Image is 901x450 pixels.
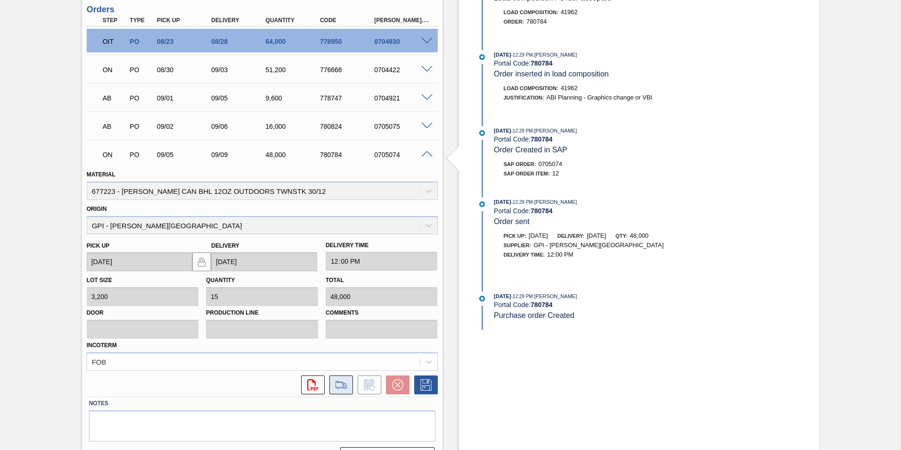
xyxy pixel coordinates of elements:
[494,128,511,133] span: [DATE]
[531,59,553,67] strong: 780784
[318,38,378,45] div: 778950
[127,17,156,24] div: Type
[87,277,112,283] label: Lot size
[263,66,324,74] div: 51,200
[504,161,536,167] span: SAP Order:
[127,94,156,102] div: Purchase order
[381,375,410,394] div: Cancel Order
[504,9,558,15] span: Load Composition :
[531,301,553,308] strong: 780784
[103,151,126,158] p: ON
[196,256,207,267] img: locked
[533,242,663,249] span: GPI - [PERSON_NAME][GEOGRAPHIC_DATA]
[353,375,381,394] div: Inform order change
[552,170,559,177] span: 12
[538,160,562,167] span: 0705074
[100,31,129,52] div: Order in transit
[494,70,609,78] span: Order inserted in load composition
[318,123,378,130] div: 780824
[209,66,270,74] div: 09/03/2025
[209,123,270,130] div: 09/06/2025
[206,306,318,320] label: Production Line
[155,151,215,158] div: 09/05/2025
[494,311,574,319] span: Purchase order Created
[100,17,129,24] div: Step
[533,199,577,205] span: : [PERSON_NAME]
[511,128,533,133] span: - 12:29 PM
[511,52,533,58] span: - 12:29 PM
[103,123,126,130] p: AB
[494,217,530,225] span: Order sent
[103,38,126,45] p: OIT
[531,135,553,143] strong: 780784
[209,38,270,45] div: 08/28/2025
[587,232,606,239] span: [DATE]
[155,66,215,74] div: 08/30/2025
[155,17,215,24] div: Pick up
[531,207,553,215] strong: 780784
[263,123,324,130] div: 16,000
[372,66,433,74] div: 0704422
[529,232,548,239] span: [DATE]
[479,201,485,207] img: atual
[100,59,129,80] div: Negotiating Order
[504,233,526,239] span: Pick up:
[100,88,129,108] div: Awaiting Billing
[547,251,573,258] span: 12:00 PM
[87,242,110,249] label: Pick up
[630,232,649,239] span: 48,000
[479,296,485,301] img: atual
[557,233,584,239] span: Delivery:
[526,18,547,25] span: 780784
[494,135,718,143] div: Portal Code:
[494,301,718,308] div: Portal Code:
[87,5,438,15] h3: Orders
[511,294,533,299] span: - 12:29 PM
[615,233,627,239] span: Qty:
[372,123,433,130] div: 0705075
[192,252,211,271] button: locked
[561,8,578,16] span: 41962
[89,397,435,410] label: Notes
[87,252,193,271] input: mm/dd/yyyy
[318,94,378,102] div: 778747
[263,17,324,24] div: Quantity
[206,277,235,283] label: Quantity
[504,95,544,100] span: Justification:
[494,59,718,67] div: Portal Code:
[533,128,577,133] span: : [PERSON_NAME]
[318,17,378,24] div: Code
[494,52,511,58] span: [DATE]
[533,52,577,58] span: : [PERSON_NAME]
[87,342,117,349] label: Incoterm
[410,375,438,394] div: Save Order
[479,130,485,136] img: atual
[263,94,324,102] div: 9,600
[127,151,156,158] div: Purchase order
[372,151,433,158] div: 0705074
[92,358,106,366] div: FOB
[296,375,325,394] div: Open PDF file
[155,94,215,102] div: 09/01/2025
[546,94,652,101] span: ABI Planning - Graphics change or VBI
[511,200,533,205] span: - 12:29 PM
[504,171,550,176] span: SAP Order Item:
[494,207,718,215] div: Portal Code:
[127,38,156,45] div: Purchase order
[127,123,156,130] div: Purchase order
[533,293,577,299] span: : [PERSON_NAME]
[318,66,378,74] div: 776666
[504,85,558,91] span: Load Composition :
[326,277,344,283] label: Total
[263,38,324,45] div: 64,000
[100,116,129,137] div: Awaiting Billing
[87,306,199,320] label: Door
[325,375,353,394] div: Go to Load Composition
[211,242,239,249] label: Delivery
[504,252,545,258] span: Delivery Time :
[494,199,511,205] span: [DATE]
[103,94,126,102] p: AB
[87,206,107,212] label: Origin
[103,66,126,74] p: ON
[209,94,270,102] div: 09/05/2025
